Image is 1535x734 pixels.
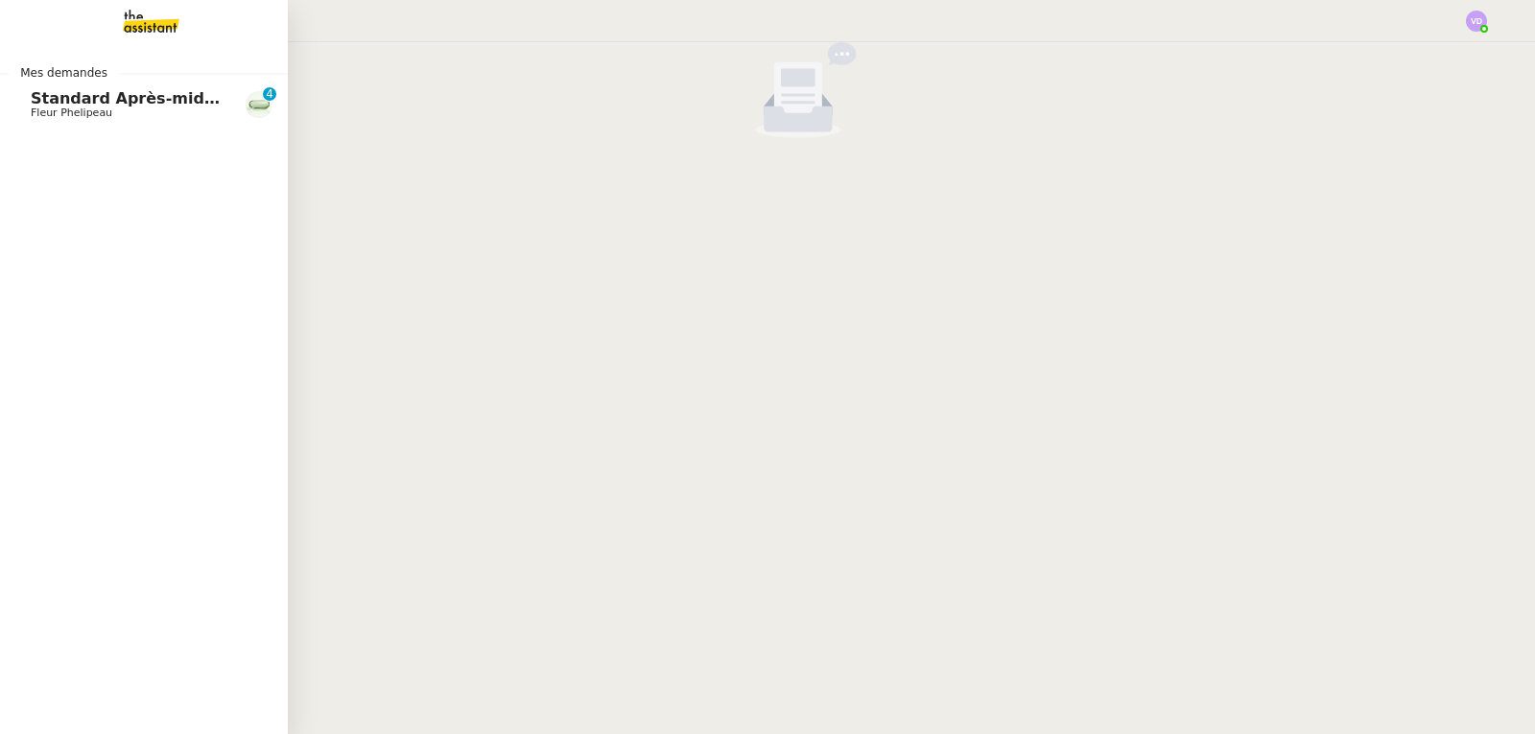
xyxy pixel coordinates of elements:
[31,107,112,119] span: Fleur Phelipeau
[31,89,272,107] span: Standard Après-midi - DLAB
[1466,11,1487,32] img: svg
[263,87,276,101] nz-badge-sup: 4
[9,63,119,83] span: Mes demandes
[266,87,273,105] p: 4
[246,91,272,118] img: 7f9b6497-4ade-4d5b-ae17-2cbe23708554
